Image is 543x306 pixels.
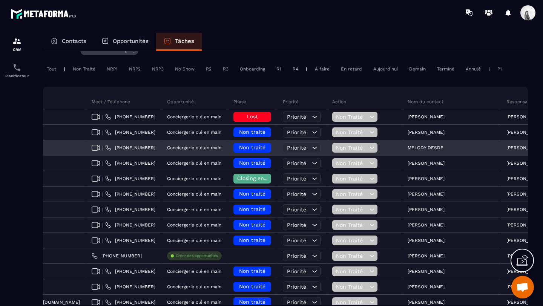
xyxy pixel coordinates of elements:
[336,268,368,274] span: Non Traité
[167,130,221,135] p: Conciergerie clé en main
[287,253,306,259] span: Priorité
[102,269,103,274] span: |
[102,130,103,135] span: |
[92,99,130,105] p: Meet / Téléphone
[306,66,307,72] p: |
[287,191,306,197] span: Priorité
[43,33,94,51] a: Contacts
[408,300,445,305] p: [PERSON_NAME]
[176,253,218,259] p: Créer des opportunités
[408,238,445,243] p: [PERSON_NAME]
[102,161,103,166] span: |
[167,238,221,243] p: Conciergerie clé en main
[289,64,302,73] div: R4
[102,222,103,228] span: |
[336,299,368,305] span: Non Traité
[239,129,265,135] span: Non traité
[287,237,306,243] span: Priorité
[105,114,155,120] a: [PHONE_NUMBER]
[408,222,445,228] p: [PERSON_NAME]
[311,64,333,73] div: À faire
[105,176,155,182] a: [PHONE_NUMBER]
[102,145,103,151] span: |
[94,33,156,51] a: Opportunités
[239,206,265,212] span: Non traité
[336,207,368,213] span: Non Traité
[2,31,32,57] a: formationformationCRM
[287,129,306,135] span: Priorité
[408,114,445,119] p: [PERSON_NAME]
[408,99,443,105] p: Nom du contact
[62,38,86,44] p: Contacts
[167,269,221,274] p: Conciergerie clé en main
[239,191,265,197] span: Non traité
[494,64,506,73] div: P1
[105,145,155,151] a: [PHONE_NUMBER]
[167,145,221,150] p: Conciergerie clé en main
[287,207,306,213] span: Priorité
[287,299,306,305] span: Priorité
[239,160,265,166] span: Non traité
[2,47,32,52] p: CRM
[336,253,368,259] span: Non Traité
[236,64,269,73] div: Onboarding
[102,176,103,182] span: |
[336,284,368,290] span: Non Traité
[105,207,155,213] a: [PHONE_NUMBER]
[287,268,306,274] span: Priorité
[2,74,32,78] p: Planificateur
[506,99,535,105] p: Responsable
[12,63,21,72] img: scheduler
[247,113,258,119] span: Lost
[2,57,32,84] a: schedulerschedulerPlanificateur
[167,161,221,166] p: Conciergerie clé en main
[102,300,103,305] span: |
[287,284,306,290] span: Priorité
[105,160,155,166] a: [PHONE_NUMBER]
[336,176,368,182] span: Non Traité
[64,66,65,72] p: |
[370,64,402,73] div: Aujourd'hui
[336,191,368,197] span: Non Traité
[105,237,155,243] a: [PHONE_NUMBER]
[405,64,429,73] div: Demain
[167,300,221,305] p: Conciergerie clé en main
[102,191,103,197] span: |
[167,207,221,212] p: Conciergerie clé en main
[219,64,232,73] div: R3
[148,64,167,73] div: NRP3
[167,191,221,197] p: Conciergerie clé en main
[287,114,306,120] span: Priorité
[105,222,155,228] a: [PHONE_NUMBER]
[43,64,60,73] div: Tout
[92,253,142,259] a: [PHONE_NUMBER]
[103,64,121,73] div: NRP1
[102,114,103,120] span: |
[11,7,78,21] img: logo
[336,114,368,120] span: Non Traité
[408,253,445,259] p: [PERSON_NAME]
[408,145,443,150] p: MELODY DESDE
[408,161,445,166] p: [PERSON_NAME]
[287,222,306,228] span: Priorité
[408,284,445,289] p: [PERSON_NAME]
[239,299,265,305] span: Non traité
[171,64,198,73] div: No Show
[113,38,149,44] p: Opportunités
[167,114,221,119] p: Conciergerie clé en main
[239,144,265,150] span: Non traité
[102,238,103,243] span: |
[175,38,194,44] p: Tâches
[462,64,485,73] div: Annulé
[433,64,458,73] div: Terminé
[511,276,534,298] div: Ouvrir le chat
[408,191,445,197] p: [PERSON_NAME]
[336,160,368,166] span: Non Traité
[408,176,445,181] p: [PERSON_NAME]
[237,175,280,181] span: Closing en cours
[239,237,265,243] span: Non traité
[336,129,368,135] span: Non Traité
[125,64,144,73] div: NRP2
[105,129,155,135] a: [PHONE_NUMBER]
[332,99,346,105] p: Action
